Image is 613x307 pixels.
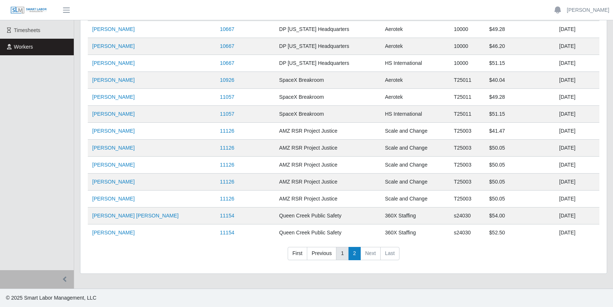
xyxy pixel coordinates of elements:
a: 11126 [220,162,234,168]
td: [DATE] [555,106,599,123]
td: Queen Creek Public Safety [275,207,381,224]
a: [PERSON_NAME] [92,196,135,202]
td: [DATE] [555,123,599,140]
td: [DATE] [555,140,599,157]
a: 11126 [220,196,234,202]
td: $51.15 [485,106,555,123]
td: [DATE] [555,38,599,55]
td: AMZ RSR Project Justice [275,140,381,157]
td: T25011 [449,72,485,89]
a: 1 [336,247,349,260]
span: © 2025 Smart Labor Management, LLC [6,295,96,301]
td: $49.28 [485,21,555,38]
nav: pagination [88,247,599,266]
td: T25003 [449,157,485,174]
td: [DATE] [555,72,599,89]
td: $49.28 [485,89,555,106]
td: AMZ RSR Project Justice [275,174,381,191]
td: $50.05 [485,157,555,174]
td: $50.05 [485,191,555,207]
td: $50.05 [485,140,555,157]
img: SLM Logo [10,6,47,14]
td: Aerotek [381,89,450,106]
a: [PERSON_NAME] [92,43,135,49]
td: T25011 [449,89,485,106]
td: s24030 [449,224,485,241]
a: [PERSON_NAME] [92,128,135,134]
a: 11057 [220,94,234,100]
td: T25003 [449,123,485,140]
td: DP [US_STATE] Headquarters [275,38,381,55]
td: DP [US_STATE] Headquarters [275,21,381,38]
a: 10667 [220,26,234,32]
td: HS International [381,106,450,123]
td: $54.00 [485,207,555,224]
span: Workers [14,44,33,50]
td: SpaceX Breakroom [275,72,381,89]
td: Queen Creek Public Safety [275,224,381,241]
a: [PERSON_NAME] [PERSON_NAME] [92,213,179,219]
a: [PERSON_NAME] [92,179,135,185]
td: SpaceX Breakroom [275,89,381,106]
td: 10000 [449,38,485,55]
td: Scale and Change [381,191,450,207]
td: T25011 [449,106,485,123]
td: 360X Staffing [381,207,450,224]
td: [DATE] [555,191,599,207]
td: Aerotek [381,38,450,55]
td: $46.20 [485,38,555,55]
td: $50.05 [485,174,555,191]
td: Aerotek [381,21,450,38]
a: 11057 [220,111,234,117]
a: [PERSON_NAME] [92,111,135,117]
td: [DATE] [555,174,599,191]
a: [PERSON_NAME] [92,26,135,32]
td: [DATE] [555,157,599,174]
td: [DATE] [555,21,599,38]
a: 11154 [220,230,234,236]
a: 10667 [220,43,234,49]
td: 10000 [449,21,485,38]
td: DP [US_STATE] Headquarters [275,55,381,72]
td: $51.15 [485,55,555,72]
a: 2 [348,247,361,260]
td: [DATE] [555,224,599,241]
td: AMZ RSR Project Justice [275,123,381,140]
td: Aerotek [381,72,450,89]
td: 360X Staffing [381,224,450,241]
a: 10926 [220,77,234,83]
td: 10000 [449,55,485,72]
td: $40.04 [485,72,555,89]
td: AMZ RSR Project Justice [275,191,381,207]
a: 11154 [220,213,234,219]
a: 11126 [220,179,234,185]
a: [PERSON_NAME] [567,6,609,14]
td: Scale and Change [381,123,450,140]
td: $52.50 [485,224,555,241]
a: [PERSON_NAME] [92,230,135,236]
a: [PERSON_NAME] [92,94,135,100]
a: 11126 [220,128,234,134]
td: [DATE] [555,89,599,106]
a: [PERSON_NAME] [92,145,135,151]
td: Scale and Change [381,140,450,157]
a: [PERSON_NAME] [92,162,135,168]
td: AMZ RSR Project Justice [275,157,381,174]
td: T25003 [449,174,485,191]
td: T25003 [449,191,485,207]
a: First [288,247,307,260]
td: Scale and Change [381,174,450,191]
td: s24030 [449,207,485,224]
td: SpaceX Breakroom [275,106,381,123]
a: [PERSON_NAME] [92,60,135,66]
td: Scale and Change [381,157,450,174]
td: $41.47 [485,123,555,140]
a: [PERSON_NAME] [92,77,135,83]
span: Timesheets [14,27,41,33]
a: Previous [307,247,336,260]
a: 10667 [220,60,234,66]
td: T25003 [449,140,485,157]
td: HS International [381,55,450,72]
td: [DATE] [555,55,599,72]
td: [DATE] [555,207,599,224]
